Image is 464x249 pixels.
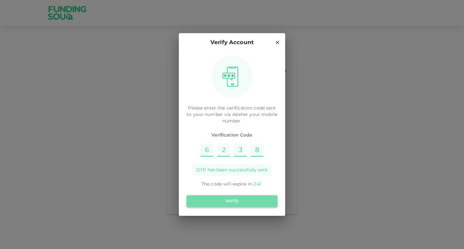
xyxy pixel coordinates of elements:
[251,144,264,157] input: Please enter OTP character 4
[234,144,247,157] input: Please enter OTP character 3
[187,105,277,124] p: Please enter the verification code sent to your number via Absher
[210,38,254,47] p: Verify Account
[187,132,277,139] span: Verification Code
[200,144,213,157] input: Please enter OTP character 1
[217,144,230,157] input: Please enter OTP character 2
[201,182,252,187] span: The code will expire in
[187,195,277,207] button: Verify
[220,66,241,87] img: otpImage
[196,167,268,173] span: OTP has been successfully sent
[253,182,261,187] span: 2 : 41
[222,112,277,123] span: your mobile number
